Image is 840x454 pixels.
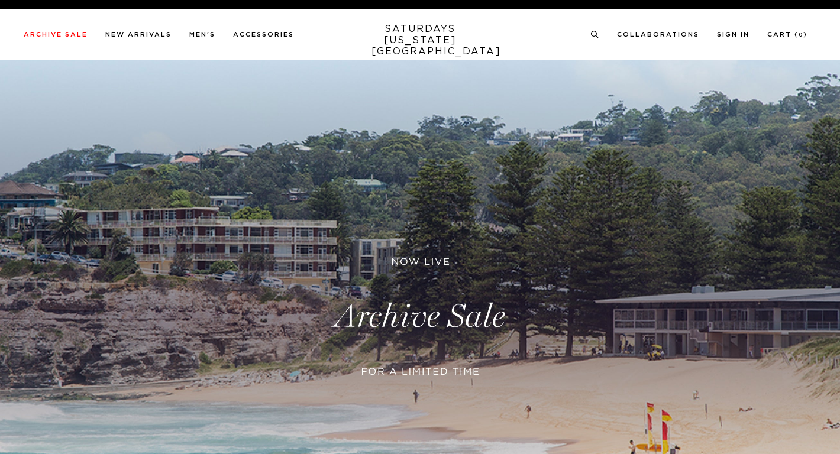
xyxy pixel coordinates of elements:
a: Accessories [233,31,294,38]
a: New Arrivals [105,31,172,38]
a: SATURDAYS[US_STATE][GEOGRAPHIC_DATA] [371,24,469,57]
a: Men's [189,31,215,38]
a: Archive Sale [24,31,88,38]
a: Cart (0) [767,31,807,38]
a: Sign In [717,31,749,38]
small: 0 [799,33,803,38]
a: Collaborations [617,31,699,38]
